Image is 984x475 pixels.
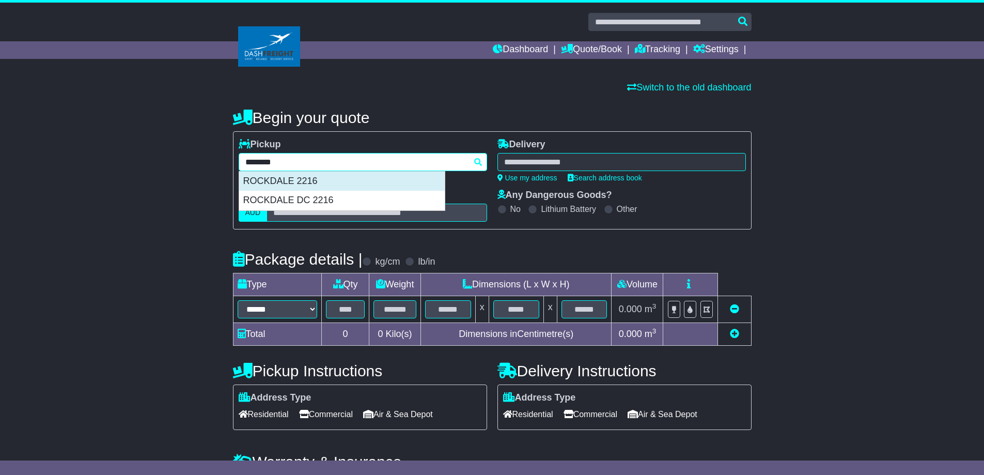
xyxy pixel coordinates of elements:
[378,329,383,339] span: 0
[497,362,752,379] h4: Delivery Instructions
[497,139,545,150] label: Delivery
[322,323,369,346] td: 0
[541,204,596,214] label: Lithium Battery
[543,296,557,323] td: x
[617,204,637,214] label: Other
[645,304,657,314] span: m
[233,453,752,470] h4: Warranty & Insurance
[730,329,739,339] a: Add new item
[635,41,680,59] a: Tracking
[322,273,369,296] td: Qty
[233,251,363,268] h4: Package details |
[239,392,311,404] label: Address Type
[612,273,663,296] td: Volume
[369,273,421,296] td: Weight
[421,273,612,296] td: Dimensions (L x W x H)
[233,362,487,379] h4: Pickup Instructions
[568,174,642,182] a: Search address book
[299,406,353,422] span: Commercial
[628,406,697,422] span: Air & Sea Depot
[418,256,435,268] label: lb/in
[730,304,739,314] a: Remove this item
[239,191,445,210] div: ROCKDALE DC 2216
[369,323,421,346] td: Kilo(s)
[561,41,622,59] a: Quote/Book
[503,406,553,422] span: Residential
[627,82,751,93] a: Switch to the old dashboard
[363,406,433,422] span: Air & Sea Depot
[619,304,642,314] span: 0.000
[475,296,489,323] td: x
[421,323,612,346] td: Dimensions in Centimetre(s)
[564,406,617,422] span: Commercial
[239,172,445,191] div: ROCKDALE 2216
[497,174,557,182] a: Use my address
[375,256,400,268] label: kg/cm
[619,329,642,339] span: 0.000
[239,406,289,422] span: Residential
[239,139,281,150] label: Pickup
[233,109,752,126] h4: Begin your quote
[239,153,487,171] typeahead: Please provide city
[652,302,657,310] sup: 3
[239,204,268,222] label: AUD
[693,41,739,59] a: Settings
[503,392,576,404] label: Address Type
[510,204,521,214] label: No
[493,41,548,59] a: Dashboard
[645,329,657,339] span: m
[233,273,322,296] td: Type
[652,327,657,335] sup: 3
[497,190,612,201] label: Any Dangerous Goods?
[233,323,322,346] td: Total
